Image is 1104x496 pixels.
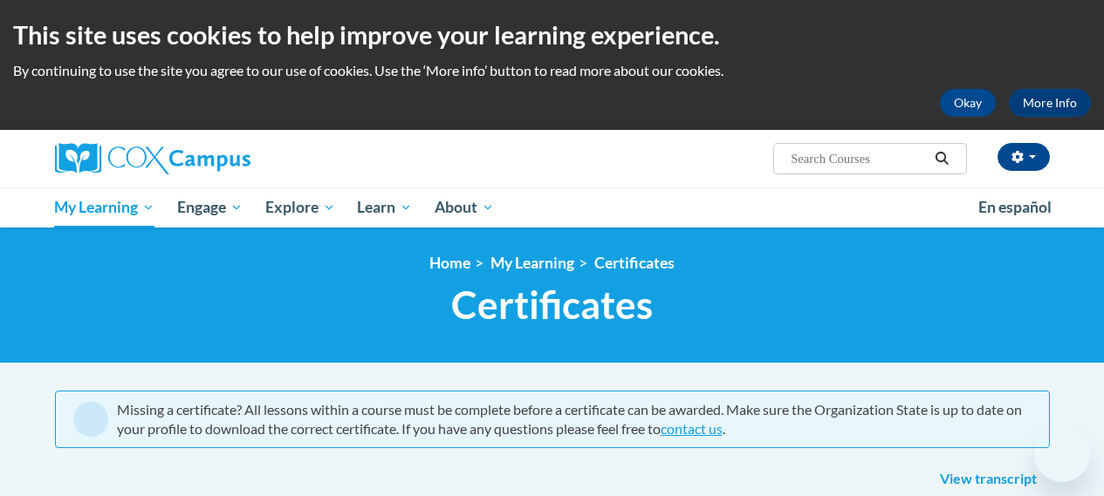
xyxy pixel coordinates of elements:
[978,198,1052,216] span: En español
[435,197,494,218] span: About
[357,197,412,218] span: Learn
[44,187,167,228] a: My Learning
[1009,89,1091,117] a: More Info
[594,254,675,272] a: Certificates
[490,254,574,272] a: My Learning
[166,187,254,228] a: Engage
[42,187,1063,228] div: Main menu
[927,465,1050,493] a: View transcript
[13,61,1091,80] p: By continuing to use the site you agree to our use of cookies. Use the ‘More info’ button to read...
[940,89,996,117] button: Okay
[54,197,154,218] span: My Learning
[789,148,929,169] input: Search Courses
[117,400,1032,438] div: Missing a certificate? All lessons within a course must be complete before a certificate can be a...
[967,189,1063,226] a: En español
[55,143,250,174] img: Cox Campus
[13,17,1091,52] h2: This site uses cookies to help improve your learning experience.
[1034,426,1090,482] iframe: Button to launch messaging window
[423,187,505,228] a: About
[254,187,346,228] a: Explore
[346,187,423,228] a: Learn
[451,282,653,328] span: Certificates
[998,143,1050,171] button: Account Settings
[661,420,723,437] a: contact us
[265,197,335,218] span: Explore
[929,148,955,169] button: Search
[55,143,369,174] a: Cox Campus
[177,197,243,218] span: Engage
[429,254,470,272] a: Home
